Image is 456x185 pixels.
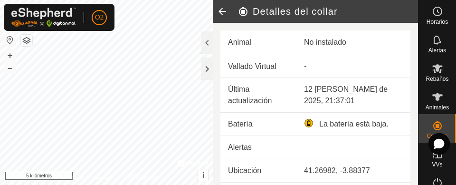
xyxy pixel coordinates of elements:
[4,50,16,61] button: +
[123,174,155,180] font: Contáctanos
[202,171,204,179] font: i
[4,62,16,74] button: –
[304,62,306,70] font: -
[304,85,388,105] font: 12 [PERSON_NAME] de 2025, 21:37:01
[8,50,13,60] font: +
[427,19,448,25] font: Horarios
[304,38,346,46] font: No instalado
[4,34,16,46] button: Restablecer mapa
[21,35,32,46] button: Capas del Mapa
[8,63,12,73] font: –
[432,161,442,168] font: VVs
[228,143,252,151] font: Alertas
[198,170,209,181] button: i
[319,120,389,128] font: La batería está baja.
[253,6,338,17] font: Detalles del collar
[228,166,261,175] font: Ubicación
[228,85,272,105] font: Última actualización
[427,133,447,139] font: Collares
[95,13,104,21] font: O2
[228,120,253,128] font: Batería
[123,173,155,181] a: Contáctanos
[57,173,112,181] a: Política de Privacidad
[304,166,370,175] font: 41.26982, -3.88377
[228,38,251,46] font: Animal
[57,174,112,180] font: Política de Privacidad
[428,47,446,54] font: Alertas
[228,62,276,70] font: Vallado Virtual
[11,8,76,27] img: Logotipo de Gallagher
[426,76,448,82] font: Rebaños
[426,104,449,111] font: Animales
